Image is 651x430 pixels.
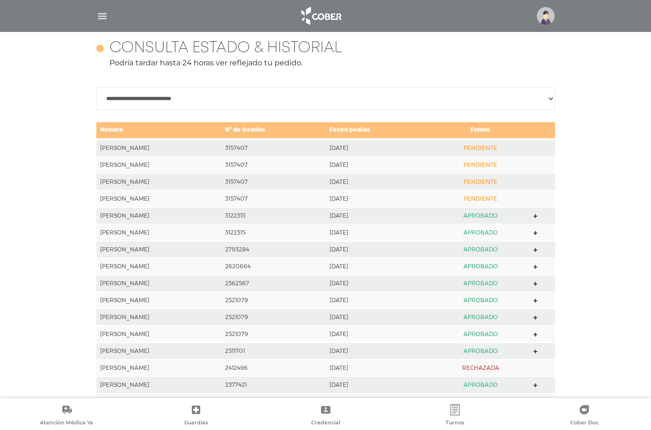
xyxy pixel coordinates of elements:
td: 2521079 [221,309,326,326]
td: PENDIENTE [431,190,530,207]
td: [DATE] [326,393,431,410]
td: [DATE] [326,258,431,275]
td: [DATE] [326,207,431,224]
td: 2412496 [221,360,326,376]
td: [PERSON_NAME] [96,241,221,258]
td: 2521079 [221,326,326,343]
a: Turnos [390,404,519,428]
td: APROBADO [431,292,530,309]
td: [DATE] [326,173,431,190]
td: 3157407 [221,139,326,156]
td: APROBADO [431,376,530,393]
td: [DATE] [326,224,431,241]
td: APROBADO [431,393,530,410]
td: 3157407 [221,190,326,207]
td: [DATE] [326,241,431,258]
td: APROBADO [431,224,530,241]
td: [DATE] [326,326,431,343]
img: profile-placeholder.svg [537,7,555,25]
td: [PERSON_NAME] [96,156,221,173]
td: 2620664 [221,258,326,275]
td: 3122315 [221,224,326,241]
td: [PERSON_NAME] [96,139,221,156]
span: Turnos [446,419,464,428]
td: [PERSON_NAME] [96,376,221,393]
td: APROBADO [431,326,530,343]
td: 2562567 [221,275,326,292]
td: Nombre [96,122,221,139]
td: 3122315 [221,207,326,224]
td: Fecha pedido [326,122,431,139]
td: [PERSON_NAME] [96,258,221,275]
span: Credencial [311,419,340,428]
td: [PERSON_NAME] [96,275,221,292]
p: Podría tardar hasta 24 horas ver reflejado tu pedido. [96,57,555,69]
td: [PERSON_NAME] [96,207,221,224]
td: APROBADO [431,258,530,275]
td: APROBADO [431,309,530,326]
td: 2511701 [221,343,326,360]
td: [PERSON_NAME] [96,309,221,326]
td: APROBADO [431,207,530,224]
td: [PERSON_NAME] [96,190,221,207]
td: [DATE] [326,275,431,292]
td: [DATE] [326,139,431,156]
td: Estado [431,122,530,139]
a: Atención Médica Ya [2,404,131,428]
td: 3157407 [221,173,326,190]
td: PENDIENTE [431,173,530,190]
td: APROBADO [431,275,530,292]
td: APROBADO [431,343,530,360]
span: Atención Médica Ya [40,419,93,428]
td: 2377421 [221,376,326,393]
td: [DATE] [326,360,431,376]
td: PENDIENTE [431,139,530,156]
td: [DATE] [326,190,431,207]
td: [PERSON_NAME] [96,326,221,343]
td: N° de Gestión [221,122,326,139]
td: [PERSON_NAME] [96,173,221,190]
a: Guardias [131,404,260,428]
td: [DATE] [326,156,431,173]
td: APROBADO [431,241,530,258]
td: 2377413 [221,393,326,410]
a: Credencial [261,404,390,428]
td: PENDIENTE [431,156,530,173]
td: [PERSON_NAME] [96,360,221,376]
td: RECHAZADA [431,360,530,376]
td: 3157407 [221,156,326,173]
td: [DATE] [326,343,431,360]
td: 2521079 [221,292,326,309]
td: [PERSON_NAME] [96,292,221,309]
span: Cober Doc [570,419,598,428]
td: [DATE] [326,376,431,393]
td: 2793284 [221,241,326,258]
td: [PERSON_NAME] [96,224,221,241]
td: [PERSON_NAME] [96,343,221,360]
a: Cober Doc [520,404,649,428]
h4: Consulta estado & historial [110,39,342,57]
td: [DATE] [326,309,431,326]
td: [DATE] [326,292,431,309]
img: logo_cober_home-white.png [296,5,345,27]
img: Cober_menu-lines-white.svg [96,10,108,22]
span: Guardias [184,419,208,428]
td: [PERSON_NAME] [96,393,221,410]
